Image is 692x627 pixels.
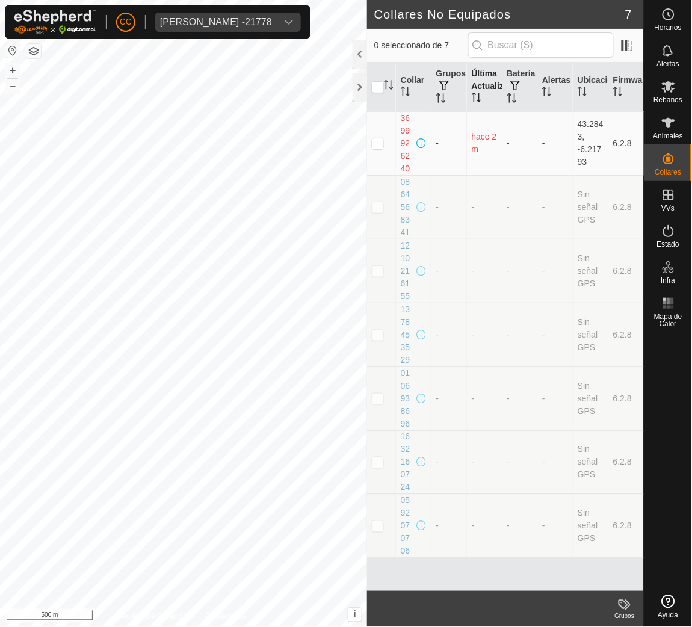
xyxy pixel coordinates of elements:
[502,175,538,239] td: -
[502,494,538,558] td: -
[26,44,41,58] button: Capas del Mapa
[608,239,644,303] td: 6.2.8
[155,13,277,32] span: Elidia Suarez Menendez -21778
[537,366,573,430] td: -
[396,63,431,112] th: Collar
[644,590,692,624] a: Ayuda
[431,175,467,239] td: -
[401,239,415,303] div: 1210216155
[573,111,608,175] td: 43.2843, -6.21793
[537,430,573,494] td: -
[573,366,608,430] td: Sin señal GPS
[608,494,644,558] td: 6.2.8
[472,132,497,154] span: 15 jul 2025, 16:06
[436,95,446,105] p-sorticon: Activar para ordenar
[431,239,467,303] td: -
[431,63,467,112] th: Grupos
[472,330,475,339] span: -
[608,111,644,175] td: 6.2.8
[5,43,20,58] button: Restablecer Mapa
[502,430,538,494] td: -
[613,88,623,98] p-sorticon: Activar para ordenar
[502,63,538,112] th: Batería
[573,303,608,366] td: Sin señal GPS
[502,239,538,303] td: -
[502,303,538,366] td: -
[374,39,468,52] span: 0 seleccionado de 7
[401,88,410,98] p-sorticon: Activar para ordenar
[431,494,467,558] td: -
[431,111,467,175] td: -
[608,63,644,112] th: Firmware
[431,303,467,366] td: -
[384,82,394,91] p-sorticon: Activar para ordenar
[468,32,614,58] input: Buscar (S)
[122,611,191,622] a: Política de Privacidad
[653,132,683,140] span: Animales
[5,63,20,78] button: +
[472,457,475,467] span: -
[472,394,475,403] span: -
[578,88,587,98] p-sorticon: Activar para ordenar
[277,13,301,32] div: dropdown trigger
[661,205,675,212] span: VVs
[507,95,517,105] p-sorticon: Activar para ordenar
[655,24,682,31] span: Horarios
[14,10,96,34] img: Logo Gallagher
[573,494,608,558] td: Sin señal GPS
[653,96,682,103] span: Rebaños
[374,7,625,22] h2: Collares No Equipados
[657,60,679,67] span: Alertas
[160,17,272,27] div: [PERSON_NAME] -21778
[608,366,644,430] td: 6.2.8
[605,612,644,621] div: Grupos
[467,63,502,112] th: Última Actualización
[5,79,20,93] button: –
[502,111,538,175] td: -
[573,175,608,239] td: Sin señal GPS
[608,303,644,366] td: 6.2.8
[537,111,573,175] td: -
[401,367,415,430] div: 0106938696
[537,63,573,112] th: Alertas
[472,202,475,212] span: -
[537,303,573,366] td: -
[573,430,608,494] td: Sin señal GPS
[401,176,415,239] div: 0864568341
[401,112,415,175] div: 3699926240
[205,611,246,622] a: Contáctenos
[502,366,538,430] td: -
[625,5,632,23] span: 7
[608,430,644,494] td: 6.2.8
[661,277,675,284] span: Infra
[431,430,467,494] td: -
[537,494,573,558] td: -
[348,608,362,622] button: i
[537,175,573,239] td: -
[542,88,552,98] p-sorticon: Activar para ordenar
[573,63,608,112] th: Ubicación
[401,431,415,494] div: 1632160724
[472,94,481,104] p-sorticon: Activar para ordenar
[537,239,573,303] td: -
[655,168,681,176] span: Collares
[608,175,644,239] td: 6.2.8
[657,241,679,248] span: Estado
[401,495,415,558] div: 0592070706
[573,239,608,303] td: Sin señal GPS
[120,16,132,28] span: CC
[401,303,415,366] div: 1378453529
[472,266,475,276] span: -
[354,610,356,620] span: i
[647,313,689,327] span: Mapa de Calor
[431,366,467,430] td: -
[658,612,679,619] span: Ayuda
[472,521,475,531] span: -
